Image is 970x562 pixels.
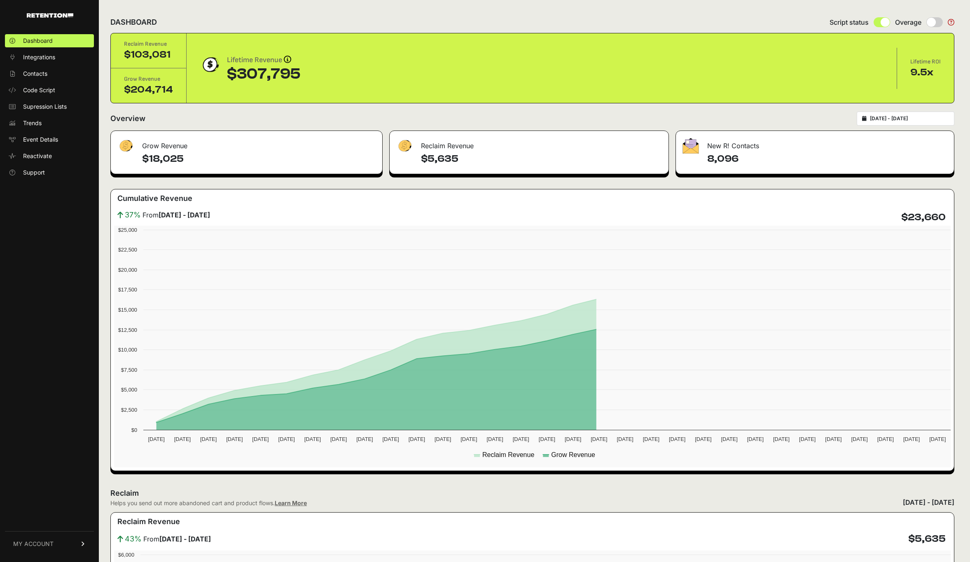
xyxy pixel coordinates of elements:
[118,287,137,293] text: $17,500
[486,436,503,442] text: [DATE]
[124,75,173,83] div: Grow Revenue
[617,436,633,442] text: [DATE]
[124,83,173,96] div: $204,714
[908,532,946,546] h4: $5,635
[125,209,141,221] span: 37%
[683,138,699,154] img: fa-envelope-19ae18322b30453b285274b1b8af3d052b27d846a4fbe8435d1a52b978f639a2.png
[421,152,662,166] h4: $5,635
[330,436,347,442] text: [DATE]
[226,436,243,442] text: [DATE]
[799,436,816,442] text: [DATE]
[23,152,52,160] span: Reactivate
[118,267,137,273] text: $20,000
[830,17,869,27] span: Script status
[5,84,94,97] a: Code Script
[142,152,376,166] h4: $18,025
[118,247,137,253] text: $22,500
[118,227,137,233] text: $25,000
[23,86,55,94] span: Code Script
[565,436,581,442] text: [DATE]
[5,149,94,163] a: Reactivate
[903,436,920,442] text: [DATE]
[125,533,142,545] span: 43%
[110,487,307,499] h2: Reclaim
[5,100,94,113] a: Supression Lists
[895,17,921,27] span: Overage
[669,436,685,442] text: [DATE]
[435,436,451,442] text: [DATE]
[23,103,67,111] span: Supression Lists
[356,436,373,442] text: [DATE]
[118,327,137,333] text: $12,500
[929,436,946,442] text: [DATE]
[159,211,210,219] strong: [DATE] - [DATE]
[118,307,137,313] text: $15,000
[5,67,94,80] a: Contacts
[513,436,529,442] text: [DATE]
[5,117,94,130] a: Trends
[117,193,192,204] h3: Cumulative Revenue
[721,436,737,442] text: [DATE]
[227,54,301,66] div: Lifetime Revenue
[23,168,45,177] span: Support
[23,53,55,61] span: Integrations
[747,436,764,442] text: [DATE]
[118,347,137,353] text: $10,000
[396,138,413,154] img: fa-dollar-13500eef13a19c4ab2b9ed9ad552e47b0d9fc28b02b83b90ba0e00f96d6372e9.png
[143,210,210,220] span: From
[23,119,42,127] span: Trends
[482,451,534,458] text: Reclaim Revenue
[460,436,477,442] text: [DATE]
[773,436,790,442] text: [DATE]
[117,138,134,154] img: fa-dollar-13500eef13a19c4ab2b9ed9ad552e47b0d9fc28b02b83b90ba0e00f96d6372e9.png
[390,131,668,156] div: Reclaim Revenue
[252,436,269,442] text: [DATE]
[159,535,211,543] strong: [DATE] - [DATE]
[121,407,137,413] text: $2,500
[5,166,94,179] a: Support
[676,131,954,156] div: New R! Contacts
[200,54,220,75] img: dollar-coin-05c43ed7efb7bc0c12610022525b4bbbb207c7efeef5aecc26f025e68dcafac9.png
[200,436,217,442] text: [DATE]
[117,516,180,527] h3: Reclaim Revenue
[409,436,425,442] text: [DATE]
[121,367,137,373] text: $7,500
[643,436,659,442] text: [DATE]
[382,436,399,442] text: [DATE]
[5,34,94,47] a: Dashboard
[148,436,164,442] text: [DATE]
[227,66,301,82] div: $307,795
[903,497,954,507] div: [DATE] - [DATE]
[23,70,47,78] span: Contacts
[27,13,73,18] img: Retention.com
[539,436,555,442] text: [DATE]
[275,499,307,506] a: Learn More
[110,113,145,124] h2: Overview
[910,58,941,66] div: Lifetime ROI
[877,436,894,442] text: [DATE]
[121,387,137,393] text: $5,000
[304,436,321,442] text: [DATE]
[5,531,94,556] a: MY ACCOUNT
[23,135,58,144] span: Event Details
[110,16,157,28] h2: DASHBOARD
[110,499,307,507] div: Helps you send out more abandoned cart and product flows.
[825,436,841,442] text: [DATE]
[111,131,382,156] div: Grow Revenue
[901,211,946,224] h4: $23,660
[278,436,295,442] text: [DATE]
[910,66,941,79] div: 9.5x
[143,534,211,544] span: From
[174,436,191,442] text: [DATE]
[23,37,53,45] span: Dashboard
[707,152,947,166] h4: 8,096
[124,40,173,48] div: Reclaim Revenue
[851,436,868,442] text: [DATE]
[5,51,94,64] a: Integrations
[13,540,54,548] span: MY ACCOUNT
[551,451,595,458] text: Grow Revenue
[5,133,94,146] a: Event Details
[695,436,711,442] text: [DATE]
[591,436,607,442] text: [DATE]
[118,552,134,558] text: $6,000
